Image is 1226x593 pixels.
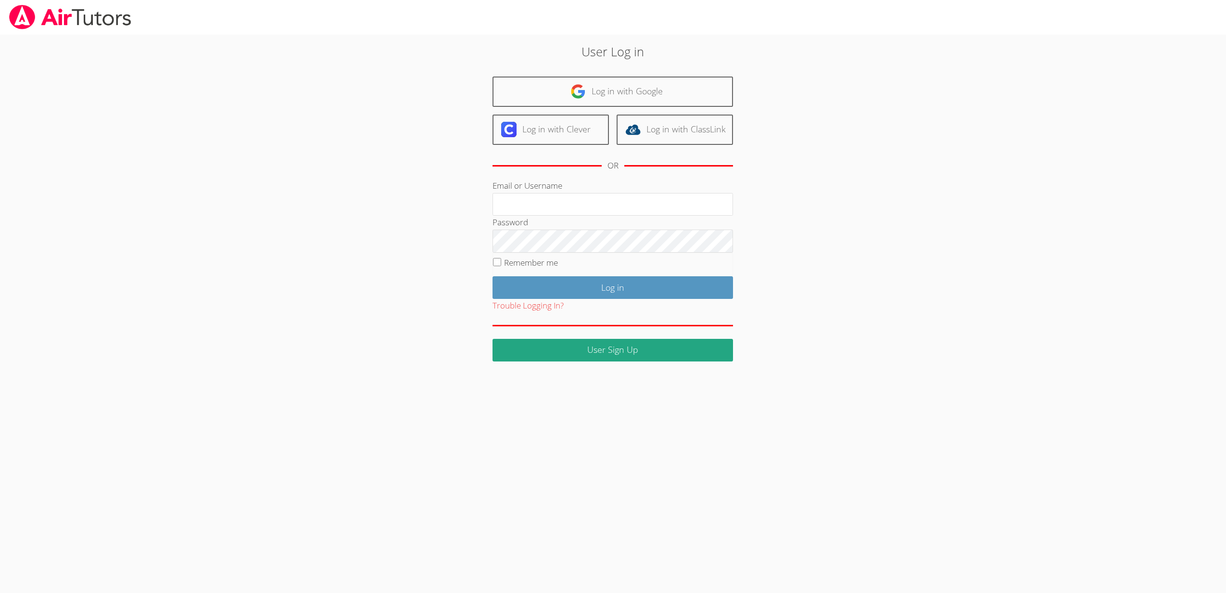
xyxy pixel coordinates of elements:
label: Remember me [504,257,558,268]
h2: User Log in [282,42,944,61]
img: airtutors_banner-c4298cdbf04f3fff15de1276eac7730deb9818008684d7c2e4769d2f7ddbe033.png [8,5,132,29]
a: Log in with Clever [493,115,609,145]
img: google-logo-50288ca7cdecda66e5e0955fdab243c47b7ad437acaf1139b6f446037453330a.svg [570,84,586,99]
label: Password [493,217,528,228]
img: clever-logo-6eab21bc6e7a338710f1a6ff85c0baf02591cd810cc4098c63d3a4b26e2feb20.svg [501,122,517,137]
div: OR [607,159,619,173]
a: Log in with ClassLink [617,115,733,145]
input: Log in [493,276,733,299]
button: Trouble Logging In? [493,299,564,313]
img: classlink-logo-d6bb404cc1216ec64c9a2012d9dc4662098be43eaf13dc465df04b49fa7ab582.svg [625,122,641,137]
a: Log in with Google [493,77,733,107]
a: User Sign Up [493,339,733,361]
label: Email or Username [493,180,562,191]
